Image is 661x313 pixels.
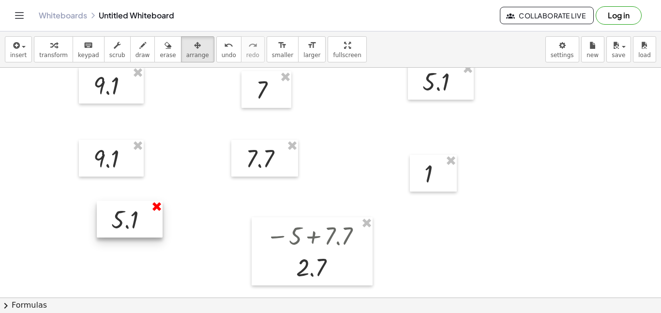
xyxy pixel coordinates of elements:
[596,6,642,25] button: Log in
[181,36,214,62] button: arrange
[612,52,625,59] span: save
[73,36,105,62] button: keyboardkeypad
[84,40,93,51] i: keyboard
[130,36,155,62] button: draw
[216,36,241,62] button: undoundo
[303,52,320,59] span: larger
[307,40,316,51] i: format_size
[248,40,257,51] i: redo
[222,52,236,59] span: undo
[298,36,326,62] button: format_sizelarger
[186,52,209,59] span: arrange
[551,52,574,59] span: settings
[328,36,366,62] button: fullscreen
[12,8,27,23] button: Toggle navigation
[104,36,131,62] button: scrub
[508,11,586,20] span: Collaborate Live
[278,40,287,51] i: format_size
[545,36,579,62] button: settings
[267,36,299,62] button: format_sizesmaller
[246,52,259,59] span: redo
[272,52,293,59] span: smaller
[10,52,27,59] span: insert
[78,52,99,59] span: keypad
[5,36,32,62] button: insert
[638,52,651,59] span: load
[224,40,233,51] i: undo
[135,52,150,59] span: draw
[154,36,181,62] button: erase
[39,52,68,59] span: transform
[633,36,656,62] button: load
[39,11,87,20] a: Whiteboards
[241,36,265,62] button: redoredo
[333,52,361,59] span: fullscreen
[160,52,176,59] span: erase
[109,52,125,59] span: scrub
[34,36,73,62] button: transform
[581,36,604,62] button: new
[606,36,631,62] button: save
[586,52,599,59] span: new
[500,7,594,24] button: Collaborate Live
